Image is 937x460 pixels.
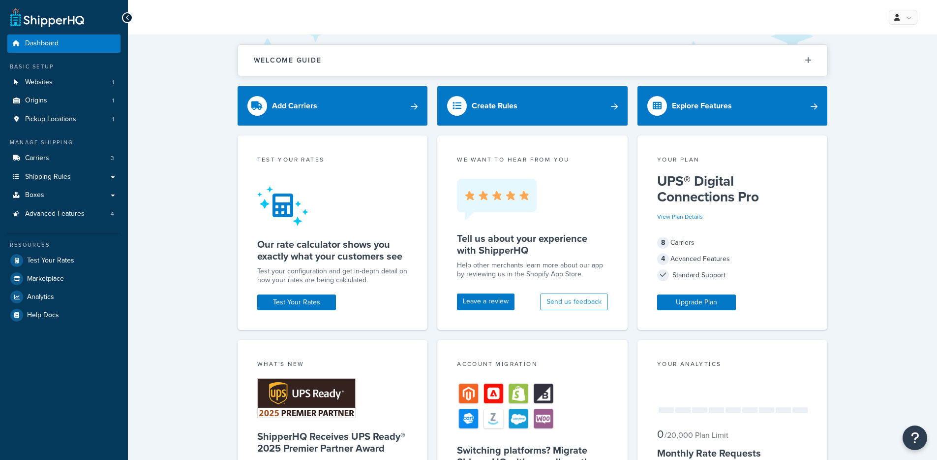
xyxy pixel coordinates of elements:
[903,426,927,450] button: Open Resource Center
[25,154,49,163] span: Carriers
[27,275,64,283] span: Marketplace
[472,99,517,113] div: Create Rules
[657,360,808,371] div: Your Analytics
[657,268,808,282] div: Standard Support
[7,110,121,129] a: Pickup Locations1
[657,155,808,166] div: Your Plan
[437,86,628,126] a: Create Rules
[112,78,114,87] span: 1
[657,236,808,250] div: Carriers
[25,191,44,199] span: Boxes
[7,149,121,167] a: Carriers3
[657,237,669,249] span: 8
[7,205,121,223] a: Advanced Features4
[457,294,514,310] a: Leave a review
[657,173,808,205] h5: UPS® Digital Connections Pro
[657,295,736,310] a: Upgrade Plan
[25,97,47,105] span: Origins
[7,270,121,288] a: Marketplace
[540,294,608,310] button: Send us feedback
[657,426,664,442] span: 0
[254,57,322,64] h2: Welcome Guide
[27,293,54,301] span: Analytics
[7,241,121,249] div: Resources
[657,252,808,266] div: Advanced Features
[257,155,408,166] div: Test your rates
[7,92,121,110] li: Origins
[7,138,121,147] div: Manage Shipping
[7,205,121,223] li: Advanced Features
[457,155,608,164] p: we want to hear from you
[7,73,121,92] li: Websites
[457,261,608,279] p: Help other merchants learn more about our app by reviewing us in the Shopify App Store.
[7,186,121,204] a: Boxes
[27,257,74,265] span: Test Your Rates
[7,306,121,324] a: Help Docs
[25,210,85,218] span: Advanced Features
[657,447,808,459] h5: Monthly Rate Requests
[25,173,71,181] span: Shipping Rules
[25,115,76,124] span: Pickup Locations
[457,232,608,256] h5: Tell us about your experience with ShipperHQ
[112,115,114,124] span: 1
[238,45,827,76] button: Welcome Guide
[7,110,121,129] li: Pickup Locations
[112,97,114,105] span: 1
[657,253,669,265] span: 4
[7,288,121,306] a: Analytics
[657,212,703,221] a: View Plan Details
[25,39,59,48] span: Dashboard
[257,430,408,454] h5: ShipperHQ Receives UPS Ready® 2025 Premier Partner Award
[672,99,732,113] div: Explore Features
[257,267,408,285] div: Test your configuration and get in-depth detail on how your rates are being calculated.
[7,92,121,110] a: Origins1
[257,360,408,371] div: What's New
[238,86,428,126] a: Add Carriers
[111,154,114,163] span: 3
[7,252,121,269] a: Test Your Rates
[257,295,336,310] a: Test Your Rates
[457,360,608,371] div: Account Migration
[111,210,114,218] span: 4
[272,99,317,113] div: Add Carriers
[27,311,59,320] span: Help Docs
[7,34,121,53] a: Dashboard
[7,73,121,92] a: Websites1
[7,149,121,167] li: Carriers
[665,429,728,441] small: / 20,000 Plan Limit
[257,238,408,262] h5: Our rate calculator shows you exactly what your customers see
[637,86,828,126] a: Explore Features
[7,168,121,186] a: Shipping Rules
[25,78,53,87] span: Websites
[7,63,121,71] div: Basic Setup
